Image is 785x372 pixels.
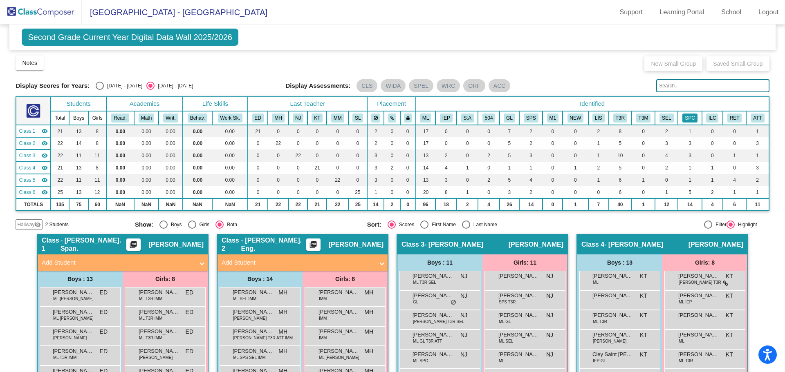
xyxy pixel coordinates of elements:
input: Search... [656,79,769,92]
td: 13 [416,174,436,186]
td: 1 [746,125,769,137]
td: 1 [588,149,609,162]
a: Learning Portal [653,6,711,19]
td: 2 [435,149,457,162]
td: 0 [248,149,268,162]
td: 1 [723,149,747,162]
td: 0 [268,125,289,137]
th: Academics [106,97,182,111]
td: 21 [307,162,327,174]
button: Notes [16,56,44,70]
mat-expansion-panel-header: Add Student [38,254,208,271]
td: 8 [435,186,457,198]
td: 0 [563,125,588,137]
td: 0 [289,186,307,198]
td: 1 [702,162,723,174]
td: 0 [563,186,588,198]
td: 0 [348,149,367,162]
td: 11 [88,149,106,162]
span: Display Scores for Years: [16,82,90,89]
th: Tier 3 Supports in Reading [609,111,632,125]
td: Sherri Logan - Logan/Team [16,186,51,198]
td: 22 [268,137,289,149]
td: 0 [478,125,500,137]
button: S:A [461,114,474,123]
button: SPS [524,114,538,123]
th: Scheduled Counseling [655,111,678,125]
td: 0 [289,137,307,149]
td: 6 [609,174,632,186]
mat-icon: visibility [41,177,48,183]
mat-expansion-panel-header: Add Student [218,254,388,271]
td: 0 [543,162,563,174]
td: 0 [384,137,400,149]
mat-chip: SPEL [409,79,433,92]
td: 0.00 [159,149,182,162]
button: RET [727,114,742,123]
th: Boys [69,111,88,125]
td: 0 [563,137,588,149]
td: 0.00 [212,162,248,174]
th: Student has limited or interrupted schooling - former newcomer [588,111,609,125]
th: Sherri Logan [348,111,367,125]
td: 10 [609,149,632,162]
td: 0 [588,186,609,198]
th: Life Skills [183,97,248,111]
td: Meiasha Harris - Delgado - Imm. Span. [16,125,51,137]
td: 13 [69,162,88,174]
td: 20 [416,186,436,198]
a: Logout [752,6,785,19]
td: 0.00 [159,174,182,186]
td: 0 [307,137,327,149]
td: 2 [655,162,678,174]
td: 0 [289,125,307,137]
th: Meiasha Harris [268,111,289,125]
span: [GEOGRAPHIC_DATA] - [GEOGRAPHIC_DATA] [82,6,267,19]
td: 3 [367,149,384,162]
td: 0.00 [183,174,213,186]
mat-chip: WIDA [381,79,406,92]
td: 2 [519,137,543,149]
td: 2 [655,125,678,137]
td: 1 [632,174,655,186]
mat-chip: CLS [357,79,377,92]
td: 13 [69,186,88,198]
td: 0 [400,186,416,198]
td: 5 [609,137,632,149]
td: 0 [702,125,723,137]
span: Second Grade Current Year Digital Data Wall 2025/2026 [22,29,238,46]
td: 0 [563,149,588,162]
td: 2 [588,125,609,137]
td: 0.00 [134,125,159,137]
span: Display Assessments: [286,82,351,89]
mat-chip: WRC [437,79,460,92]
a: Support [613,6,649,19]
td: 0.00 [159,186,182,198]
td: 0.00 [106,162,134,174]
button: SPC [682,114,697,123]
td: 22 [289,149,307,162]
td: 1 [563,162,588,174]
td: 0 [248,186,268,198]
td: 0 [268,162,289,174]
button: Math [139,114,154,123]
div: [DATE] - [DATE] [104,82,142,89]
mat-icon: picture_as_pdf [308,241,318,252]
td: 25 [348,186,367,198]
td: 0 [327,186,348,198]
td: 0.00 [183,162,213,174]
td: 0 [632,137,655,149]
button: NEW [567,114,584,123]
td: 0.00 [106,186,134,198]
td: 3 [500,186,519,198]
th: IEP - Low Student:Adult Ratio [457,111,478,125]
td: 0.00 [183,186,213,198]
td: 0 [563,174,588,186]
td: 0 [543,149,563,162]
td: 5 [500,137,519,149]
td: 0 [400,162,416,174]
mat-icon: visibility [41,140,48,147]
td: 0 [478,186,500,198]
mat-panel-title: Add Student [42,258,194,267]
td: 1 [519,162,543,174]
